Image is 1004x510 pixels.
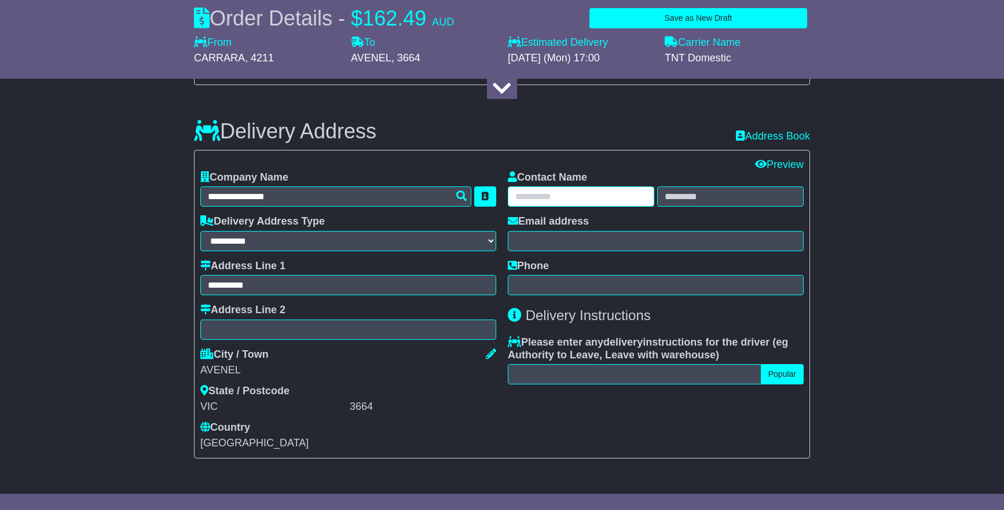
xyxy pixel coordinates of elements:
[665,52,810,65] div: TNT Domestic
[508,260,549,273] label: Phone
[508,215,589,228] label: Email address
[362,6,426,30] span: 162.49
[200,171,288,184] label: Company Name
[200,348,269,361] label: City / Town
[194,120,376,143] h3: Delivery Address
[200,304,285,317] label: Address Line 2
[351,6,362,30] span: $
[200,260,285,273] label: Address Line 1
[432,16,454,28] span: AUD
[508,36,653,49] label: Estimated Delivery
[665,36,741,49] label: Carrier Name
[200,437,309,449] span: [GEOGRAPHIC_DATA]
[245,52,274,64] span: , 4211
[589,8,807,28] button: Save as New Draft
[200,421,250,434] label: Country
[736,130,810,142] a: Address Book
[351,36,375,49] label: To
[508,336,788,361] span: eg Authority to Leave, Leave with warehouse
[761,364,804,384] button: Popular
[200,401,347,413] div: VIC
[200,385,290,398] label: State / Postcode
[194,36,232,49] label: From
[194,6,454,31] div: Order Details -
[194,52,245,64] span: CARRARA
[200,364,496,377] div: AVENEL
[508,171,587,184] label: Contact Name
[526,307,651,323] span: Delivery Instructions
[391,52,420,64] span: , 3664
[351,52,391,64] span: AVENEL
[350,401,496,413] div: 3664
[508,52,653,65] div: [DATE] (Mon) 17:00
[603,336,643,348] span: delivery
[508,336,804,361] label: Please enter any instructions for the driver ( )
[200,215,325,228] label: Delivery Address Type
[755,159,804,170] a: Preview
